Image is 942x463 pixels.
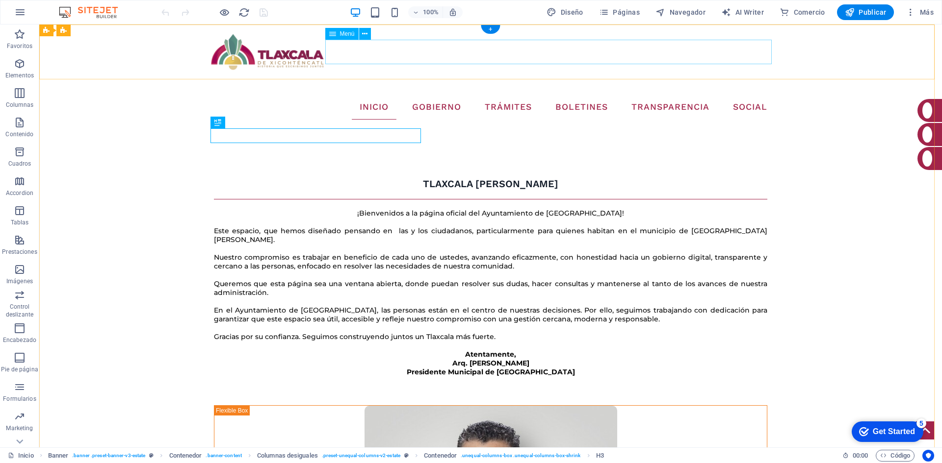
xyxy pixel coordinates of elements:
[481,25,500,34] div: +
[860,452,861,459] span: :
[776,4,829,20] button: Comercio
[72,450,145,462] span: . banner .preset-banner-v3-estate
[2,248,37,256] p: Prestaciones
[340,31,355,37] span: Menú
[922,450,934,462] button: Usercentrics
[853,450,868,462] span: 00 00
[6,189,33,197] p: Accordion
[547,7,583,17] span: Diseño
[257,450,318,462] span: Haz clic para seleccionar y doble clic para editar
[56,6,130,18] img: Editor Logo
[543,4,587,20] button: Diseño
[902,4,938,20] button: Más
[596,450,604,462] span: Haz clic para seleccionar y doble clic para editar
[595,4,644,20] button: Páginas
[599,7,640,17] span: Páginas
[655,7,706,17] span: Navegador
[8,160,31,168] p: Cuadros
[842,450,868,462] h6: Tiempo de la sesión
[5,5,77,25] div: Get Started 5 items remaining, 0% complete
[423,6,439,18] h6: 100%
[5,72,34,79] p: Elementos
[149,453,154,458] i: Este elemento es un preajuste personalizable
[424,450,457,462] span: Haz clic para seleccionar y doble clic para editar
[448,8,457,17] i: Al redimensionar, ajustar el nivel de zoom automáticamente para ajustarse al dispositivo elegido.
[408,6,443,18] button: 100%
[70,2,80,12] div: 5
[6,277,33,285] p: Imágenes
[5,130,33,138] p: Contenido
[3,395,36,403] p: Formularios
[206,450,241,462] span: . banner-content
[8,450,34,462] a: Haz clic para cancelar la selección y doble clic para abrir páginas
[880,450,910,462] span: Código
[717,4,768,20] button: AI Writer
[322,450,400,462] span: . preset-unequal-columns-v2-estate
[3,336,36,344] p: Encabezado
[26,11,69,20] div: Get Started
[837,4,894,20] button: Publicar
[1,366,38,373] p: Pie de página
[169,450,202,462] span: Haz clic para seleccionar y doble clic para editar
[906,7,934,17] span: Más
[6,424,33,432] p: Marketing
[845,7,887,17] span: Publicar
[238,7,250,18] i: Volver a cargar página
[652,4,709,20] button: Navegador
[7,42,32,50] p: Favoritos
[11,219,29,226] p: Tablas
[543,4,587,20] div: Diseño (Ctrl+Alt+Y)
[6,101,34,109] p: Columnas
[461,450,580,462] span: . unequal-columns-box .unequal-columns-box-shrink
[721,7,764,17] span: AI Writer
[48,450,69,462] span: Haz clic para seleccionar y doble clic para editar
[218,6,230,18] button: Haz clic para salir del modo de previsualización y seguir editando
[404,453,409,458] i: Este elemento es un preajuste personalizable
[48,450,604,462] nav: breadcrumb
[238,6,250,18] button: reload
[876,450,915,462] button: Código
[780,7,825,17] span: Comercio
